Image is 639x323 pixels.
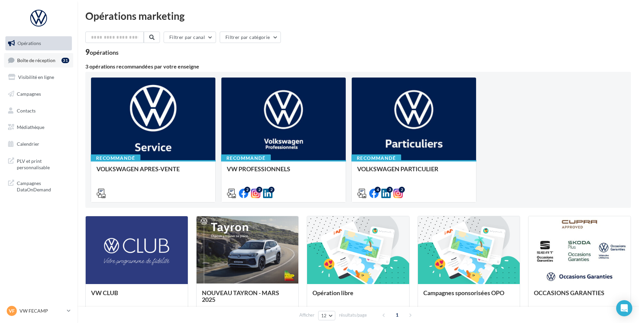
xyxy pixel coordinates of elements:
span: 12 [321,313,327,318]
div: 2 [399,187,405,193]
span: NOUVEAU TAYRON - MARS 2025 [202,289,279,303]
span: PLV et print personnalisable [17,156,69,171]
span: Opérations [17,40,41,46]
div: Opérations marketing [85,11,631,21]
span: VOLKSWAGEN APRES-VENTE [96,165,180,173]
span: OCCASIONS GARANTIES [534,289,604,296]
span: Afficher [299,312,314,318]
div: 3 [387,187,393,193]
a: Contacts [4,104,73,118]
span: Visibilité en ligne [18,74,54,80]
button: 12 [318,311,335,320]
p: VW FECAMP [19,308,64,314]
a: Campagnes [4,87,73,101]
span: Contacts [17,107,36,113]
span: résultats/page [339,312,367,318]
a: Médiathèque [4,120,73,134]
div: Recommandé [221,154,271,162]
a: Calendrier [4,137,73,151]
span: Médiathèque [17,124,44,130]
div: 9 [85,48,119,56]
span: Calendrier [17,141,39,147]
div: 2 [244,187,250,193]
button: Filtrer par catégorie [220,32,281,43]
div: 31 [61,58,69,63]
a: Visibilité en ligne [4,70,73,84]
span: Campagnes sponsorisées OPO [423,289,504,296]
a: VF VW FECAMP [5,305,72,317]
a: Boîte de réception31 [4,53,73,67]
span: VF [9,308,15,314]
div: opérations [90,49,119,55]
a: Opérations [4,36,73,50]
span: Campagnes [17,91,41,97]
div: 4 [375,187,381,193]
button: Filtrer par canal [164,32,216,43]
div: Recommandé [91,154,140,162]
div: 3 opérations recommandées par votre enseigne [85,64,631,69]
span: VOLKSWAGEN PARTICULIER [357,165,438,173]
div: Recommandé [351,154,401,162]
span: Opération libre [312,289,353,296]
div: 2 [268,187,274,193]
a: PLV et print personnalisable [4,154,73,174]
span: Campagnes DataOnDemand [17,179,69,193]
span: 1 [392,310,402,320]
span: Boîte de réception [17,57,55,63]
div: Open Intercom Messenger [616,300,632,316]
a: Campagnes DataOnDemand [4,176,73,196]
div: 2 [256,187,262,193]
span: VW CLUB [91,289,118,296]
span: VW PROFESSIONNELS [227,165,290,173]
